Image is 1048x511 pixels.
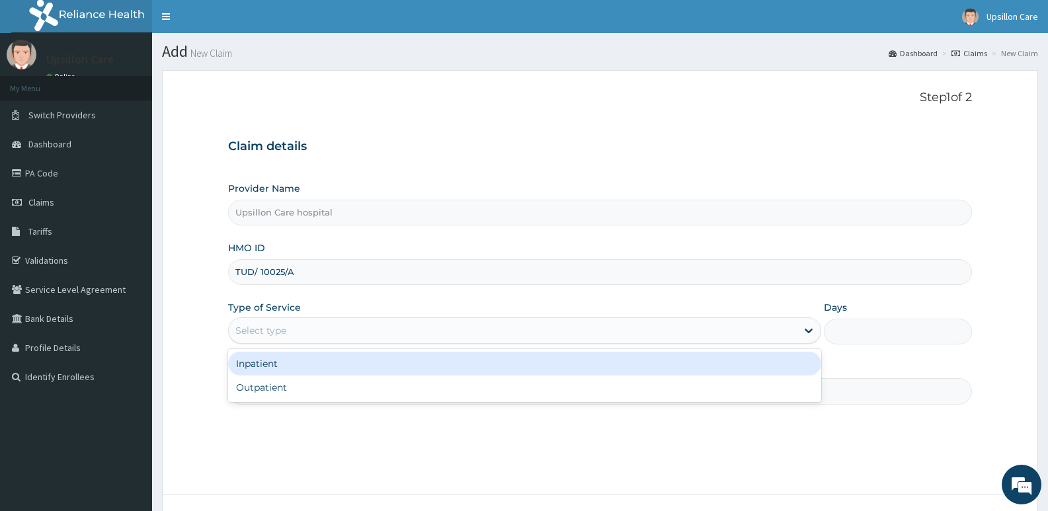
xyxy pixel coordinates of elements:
img: d_794563401_company_1708531726252_794563401 [24,66,54,99]
span: Tariffs [28,225,52,237]
span: We're online! [77,167,182,300]
h1: Add [162,43,1038,60]
label: Days [824,301,847,314]
a: Claims [951,48,987,59]
p: Upsillon Care [46,54,114,65]
span: Dashboard [28,138,71,150]
div: Inpatient [228,352,821,375]
img: User Image [7,40,36,69]
span: Claims [28,196,54,208]
input: Enter HMO ID [228,259,972,285]
textarea: Type your message and hit 'Enter' [7,361,252,407]
label: Provider Name [228,182,300,195]
span: Upsillon Care [987,11,1038,22]
div: Chat with us now [69,74,222,91]
img: User Image [962,9,979,25]
div: Outpatient [228,375,821,399]
a: Dashboard [889,48,938,59]
span: Switch Providers [28,109,96,121]
div: Select type [235,324,286,337]
label: HMO ID [228,241,265,255]
small: New Claim [188,48,232,58]
li: New Claim [988,48,1038,59]
p: Step 1 of 2 [228,91,972,105]
div: Minimize live chat window [217,7,249,38]
label: Type of Service [228,301,301,314]
a: Online [46,72,78,81]
h3: Claim details [228,139,972,154]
